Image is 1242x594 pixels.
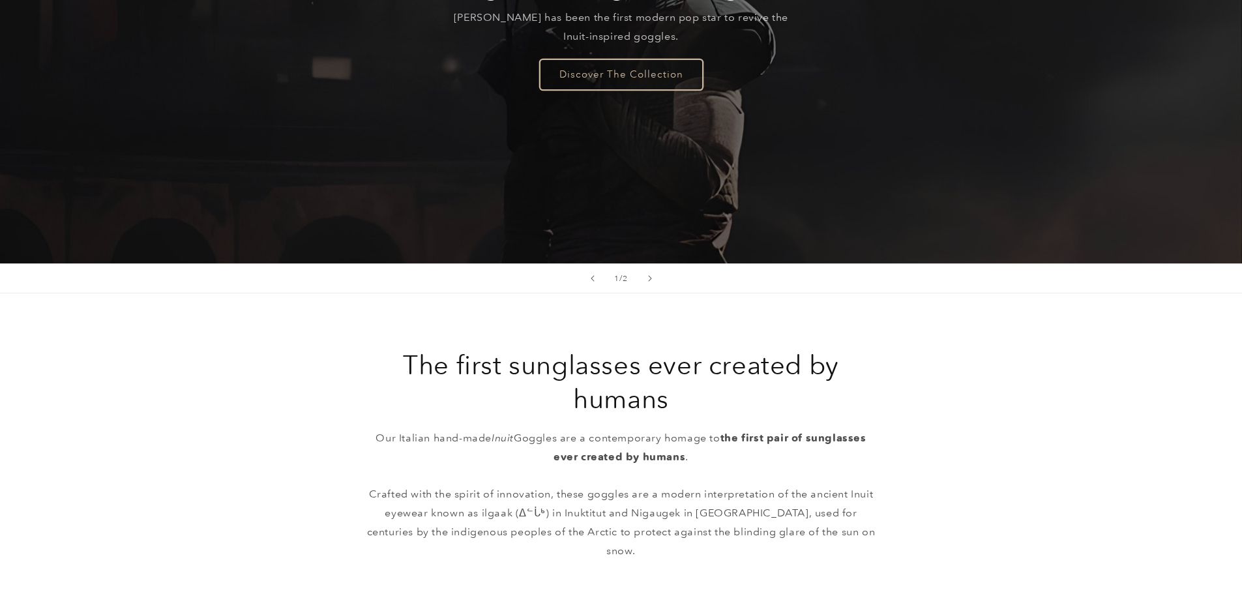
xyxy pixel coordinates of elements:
button: Next slide [636,264,664,293]
strong: the first pair of sunglasses [720,432,866,444]
p: [PERSON_NAME] has been the first modern pop star to revive the Inuit-inspired goggles. [443,8,799,46]
span: 1 [614,272,619,285]
span: / [619,272,623,285]
em: Inuit [492,432,514,444]
p: Our Italian hand-made Goggles are a contemporary homage to . Crafted with the spirit of innovatio... [367,429,876,561]
a: Discover The Collection [540,59,703,89]
button: Previous slide [578,264,607,293]
strong: ever created by humans [554,451,685,463]
span: 2 [623,272,628,285]
h2: The first sunglasses ever created by humans [367,348,876,416]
